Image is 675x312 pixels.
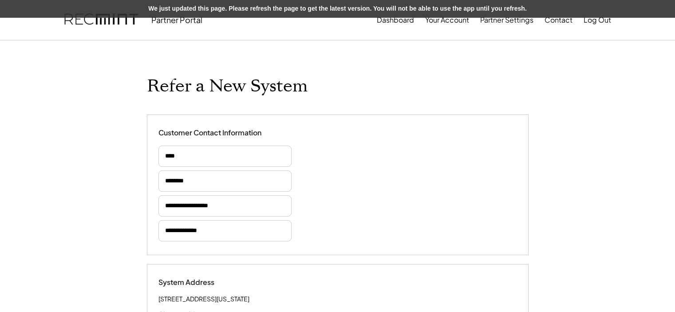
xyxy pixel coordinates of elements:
button: Log Out [584,11,611,29]
div: Customer Contact Information [158,128,261,138]
button: Contact [545,11,572,29]
div: Partner Portal [151,15,202,25]
button: Dashboard [377,11,414,29]
div: System Address [158,278,247,287]
h1: Refer a New System [147,76,308,97]
button: Your Account [425,11,469,29]
button: Partner Settings [480,11,533,29]
img: recmint-logotype%403x.png [64,5,138,35]
div: [STREET_ADDRESS][US_STATE] [158,293,249,304]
